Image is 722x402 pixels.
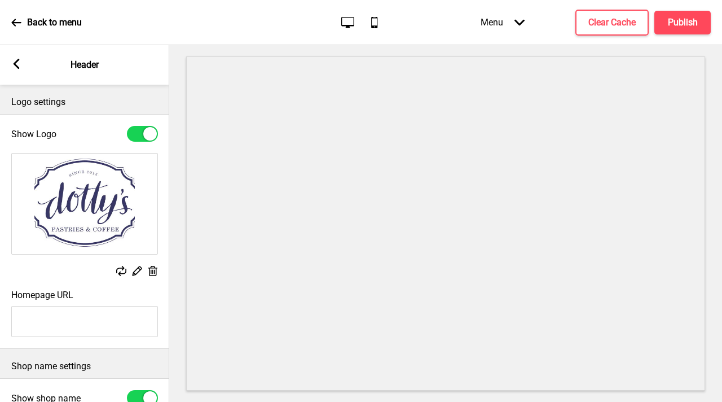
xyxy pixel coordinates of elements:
button: Clear Cache [575,10,649,36]
img: Image [12,154,157,254]
p: Header [71,59,99,71]
a: Back to menu [11,7,82,38]
h4: Publish [668,16,698,29]
div: Menu [469,6,536,39]
p: Shop name settings [11,360,158,373]
p: Back to menu [27,16,82,29]
h4: Clear Cache [588,16,636,29]
label: Show Logo [11,129,56,139]
p: Logo settings [11,96,158,108]
button: Publish [654,11,711,34]
label: Homepage URL [11,290,73,300]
